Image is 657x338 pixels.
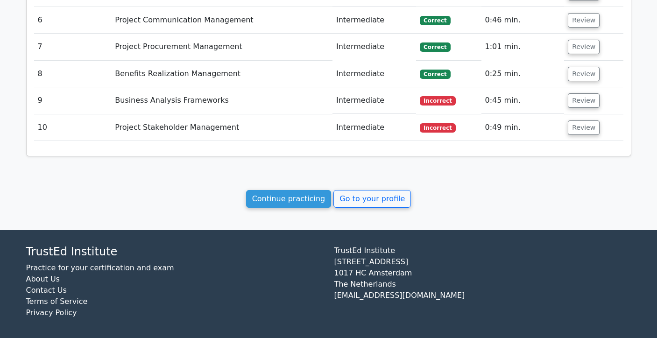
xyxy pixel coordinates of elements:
[332,34,416,60] td: Intermediate
[26,263,174,272] a: Practice for your certification and exam
[26,286,67,295] a: Contact Us
[481,87,565,114] td: 0:45 min.
[481,34,565,60] td: 1:01 min.
[246,190,332,208] a: Continue practicing
[111,87,332,114] td: Business Analysis Frameworks
[568,120,600,135] button: Review
[568,40,600,54] button: Review
[34,87,112,114] td: 9
[481,61,565,87] td: 0:25 min.
[568,13,600,28] button: Review
[332,7,416,34] td: Intermediate
[26,297,88,306] a: Terms of Service
[111,7,332,34] td: Project Communication Management
[332,61,416,87] td: Intermediate
[111,34,332,60] td: Project Procurement Management
[34,61,112,87] td: 8
[333,190,411,208] a: Go to your profile
[26,245,323,259] h4: TrustEd Institute
[26,308,77,317] a: Privacy Policy
[420,123,456,133] span: Incorrect
[332,114,416,141] td: Intermediate
[34,7,112,34] td: 6
[568,67,600,81] button: Review
[26,275,60,283] a: About Us
[420,70,450,79] span: Correct
[481,114,565,141] td: 0:49 min.
[420,42,450,52] span: Correct
[420,96,456,106] span: Incorrect
[568,93,600,108] button: Review
[481,7,565,34] td: 0:46 min.
[111,114,332,141] td: Project Stakeholder Management
[34,114,112,141] td: 10
[111,61,332,87] td: Benefits Realization Management
[34,34,112,60] td: 7
[329,245,637,326] div: TrustEd Institute [STREET_ADDRESS] 1017 HC Amsterdam The Netherlands [EMAIL_ADDRESS][DOMAIN_NAME]
[332,87,416,114] td: Intermediate
[420,16,450,25] span: Correct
